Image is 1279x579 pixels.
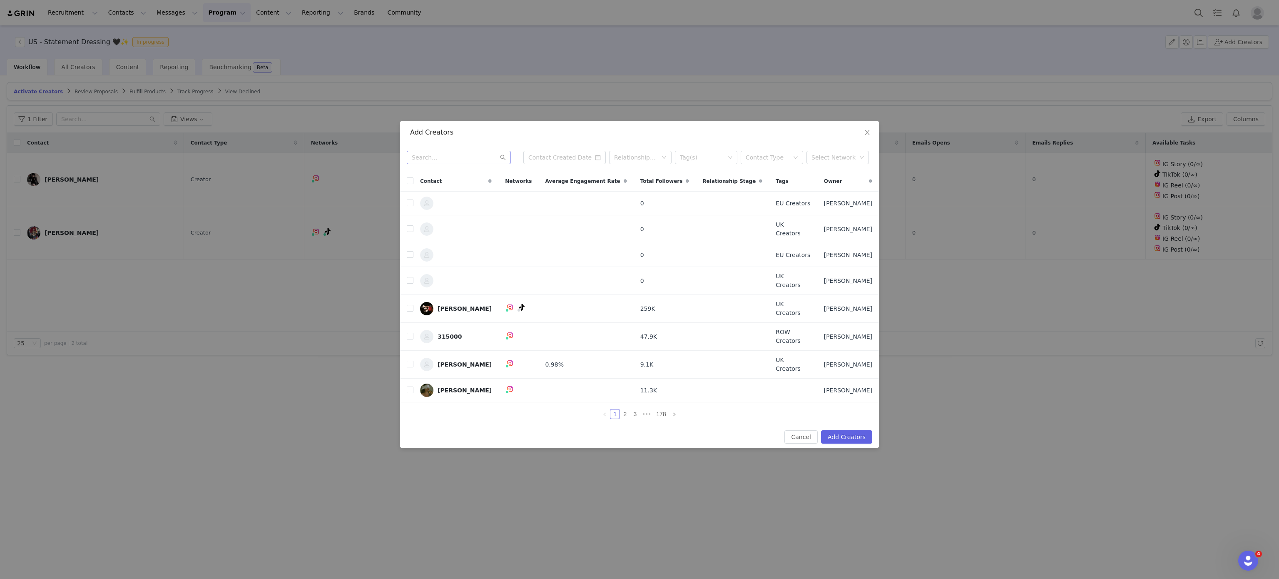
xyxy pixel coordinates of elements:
[824,304,872,313] span: [PERSON_NAME]
[859,155,864,161] i: icon: down
[776,300,810,317] span: UK Creators
[824,251,872,260] span: [PERSON_NAME]
[776,220,810,238] span: UK Creators
[614,153,657,162] div: Relationship Stage
[824,277,872,285] span: [PERSON_NAME]
[824,177,842,185] span: Owner
[640,277,644,285] span: 0
[640,225,644,234] span: 0
[420,248,433,262] img: ad077d80-74c4-488d-a799-fc374c8ff51a--s.jpg
[545,177,620,185] span: Average Engagement Rate
[776,199,810,208] span: EU Creators
[1238,551,1258,571] iframe: Intercom live chat
[420,302,492,315] a: [PERSON_NAME]
[824,225,872,234] span: [PERSON_NAME]
[505,177,532,185] span: Networks
[420,274,433,287] img: af1dfb36-e8eb-45b6-93c3-dc4072cb41b3--s.jpg
[811,153,856,162] div: Select Network
[420,330,492,343] a: 315000
[776,177,788,185] span: Tags
[784,430,817,444] button: Cancel
[654,409,668,419] a: 178
[640,409,653,419] span: •••
[821,430,872,444] button: Add Creators
[420,222,433,236] img: 4f84878e-8c52-4af0-a484-8dbb2f942f93--s.jpg
[610,409,620,419] a: 1
[864,129,871,136] i: icon: close
[640,251,644,260] span: 0
[620,409,630,419] a: 2
[640,304,655,313] span: 259K
[600,409,610,419] li: Previous Page
[507,332,513,339] img: instagram.svg
[420,330,433,343] img: 95174954-91ac-48e5-a3ac-d17fd2a30a19--s.jpg
[640,409,653,419] li: Next 3 Pages
[407,151,511,164] input: Search...
[438,387,492,394] div: [PERSON_NAME]
[545,360,563,369] span: 0.98%
[653,409,669,419] li: 178
[662,155,667,161] i: icon: down
[410,128,869,137] div: Add Creators
[507,304,513,311] img: instagram.svg
[595,155,601,160] i: icon: calendar
[824,386,872,395] span: [PERSON_NAME]
[420,384,433,397] img: 1753d641-f54c-49e6-b709-1ef991b4f068--s.jpg
[523,151,606,164] input: Contact Created Date
[420,384,492,397] a: [PERSON_NAME]
[776,328,810,345] span: ROW Creators
[640,199,644,208] span: 0
[669,409,679,419] li: Next Page
[438,333,462,340] div: 315000
[610,409,620,419] li: 1
[420,358,433,371] img: 0431a195-b4a1-4c18-a83b-370250c2a48c--s.jpg
[420,177,442,185] span: Contact
[630,409,639,419] a: 3
[702,177,756,185] span: Relationship Stage
[507,360,513,367] img: instagram.svg
[640,360,653,369] span: 9.1K
[640,177,683,185] span: Total Followers
[793,155,798,161] i: icon: down
[500,155,506,160] i: icon: search
[438,361,492,368] div: [PERSON_NAME]
[640,332,657,341] span: 47.9K
[856,121,879,145] button: Close
[420,302,433,315] img: 89f17224-fcf8-470f-af78-f6451016fd01.jpg
[824,360,872,369] span: [PERSON_NAME]
[680,153,725,162] div: Tag(s)
[420,197,433,210] img: 29af2617-0973-45ef-8633-1ced25727b90--s.jpg
[776,272,810,289] span: UK Creators
[1255,551,1262,557] span: 4
[507,386,513,392] img: instagram.svg
[776,251,810,260] span: EU Creators
[824,332,872,341] span: [PERSON_NAME]
[776,356,810,373] span: UK Creators
[630,409,640,419] li: 3
[746,153,789,162] div: Contact Type
[640,386,657,395] span: 11.3K
[672,412,677,417] i: icon: right
[728,155,733,161] i: icon: down
[620,409,630,419] li: 2
[420,358,492,371] a: [PERSON_NAME]
[438,305,492,312] div: [PERSON_NAME]
[602,412,607,417] i: icon: left
[824,199,872,208] span: [PERSON_NAME]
